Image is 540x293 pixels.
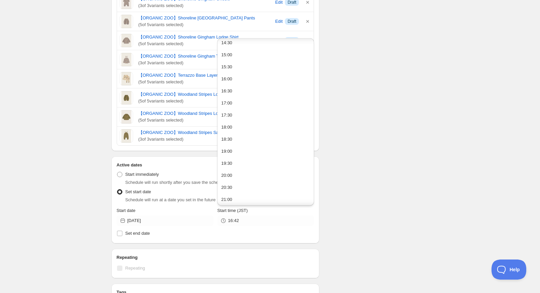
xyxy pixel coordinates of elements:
button: 17:30 [219,110,312,121]
div: 20:30 [221,184,232,191]
div: 16:30 [221,88,232,94]
span: Start time (JST) [217,208,248,213]
span: Draft [288,19,296,24]
span: Start immediately [125,172,159,177]
h2: Active dates [117,162,314,168]
a: 【ORGANIC ZOO】Woodland Stripes Lodge Pants [138,91,273,98]
div: 15:00 [221,52,232,58]
button: Edit [274,16,284,27]
h2: Repeating [117,254,314,261]
button: 20:00 [219,170,312,181]
button: 16:00 [219,74,312,84]
button: 15:00 [219,50,312,60]
button: Edit [274,35,284,46]
button: 19:30 [219,158,312,169]
button: 16:30 [219,86,312,96]
iframe: Toggle Customer Support [492,260,527,280]
span: Schedule will run at a date you set in the future [125,197,216,202]
span: Edit [275,18,283,25]
span: Set end date [125,231,150,236]
div: 14:30 [221,40,232,46]
span: ( 5 of 5 variants selected) [138,79,273,85]
div: 19:00 [221,148,232,155]
span: ( 5 of 5 variants selected) [138,41,273,47]
button: 21:00 [219,194,312,205]
div: 18:30 [221,136,232,143]
a: 【ORGANIC ZOO】Shoreline Gingham Lodge Shirt [138,34,273,41]
span: ( 3 of 3 variants selected) [138,60,273,66]
div: 17:30 [221,112,232,119]
div: 16:00 [221,76,232,82]
a: 【ORGANIC ZOO】Shoreline [GEOGRAPHIC_DATA] Pants [138,15,273,21]
a: 【ORGANIC ZOO】Shoreline Gingham Tribe Skirt [138,53,273,60]
span: ( 3 of 3 variants selected) [138,136,273,143]
div: 18:00 [221,124,232,131]
button: 20:30 [219,182,312,193]
a: 【ORGANIC ZOO】Woodland Stripes Salopette [138,129,273,136]
span: Set start date [125,189,151,194]
span: ( 5 of 5 variants selected) [138,117,273,124]
span: ( 3 of 3 variants selected) [138,2,273,9]
span: ( 5 of 5 variants selected) [138,21,273,28]
div: 17:00 [221,100,232,106]
button: 19:00 [219,146,312,157]
div: 15:30 [221,64,232,70]
span: Schedule will run shortly after you save the schedule [125,180,227,185]
button: 17:00 [219,98,312,108]
span: Edit [275,37,283,44]
button: 18:30 [219,134,312,145]
span: Draft [288,38,296,43]
div: 21:00 [221,196,232,203]
div: 19:30 [221,160,232,167]
button: 14:30 [219,38,312,48]
div: 20:00 [221,172,232,179]
a: 【ORGANIC ZOO】Terrazzo Base Layer Set [138,72,273,79]
span: ( 5 of 5 variants selected) [138,98,273,104]
a: 【ORGANIC ZOO】Woodland Stripes Lodge Shirt [138,110,273,117]
span: Start date [117,208,135,213]
span: Repeating [125,266,145,271]
button: 15:30 [219,62,312,72]
button: 18:00 [219,122,312,133]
